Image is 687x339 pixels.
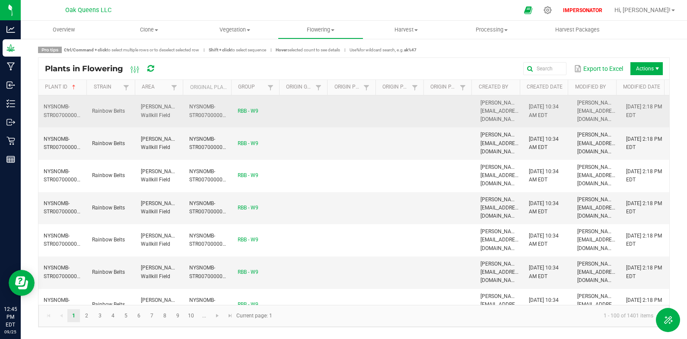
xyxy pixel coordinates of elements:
[9,270,35,296] iframe: Resource center
[94,84,121,91] a: StrainSortable
[238,84,265,91] a: GroupSortable
[529,168,559,183] span: [DATE] 10:34 AM EDT
[141,168,180,183] span: [PERSON_NAME] Wallkill Field
[141,265,180,279] span: [PERSON_NAME] Wallkill Field
[577,100,619,122] span: [PERSON_NAME][EMAIL_ADDRESS][DOMAIN_NAME]
[44,265,86,279] span: NYSNOMB-STR00700000006
[350,48,417,52] span: Use for wildcard search, e.g.
[141,200,180,215] span: [PERSON_NAME] Wallkill Field
[577,228,619,251] span: [PERSON_NAME][EMAIL_ADDRESS][DOMAIN_NAME]
[209,48,231,52] strong: Shift + click
[575,84,613,91] a: Modified BySortable
[364,26,448,34] span: Harvest
[544,26,611,34] span: Harvest Packages
[6,25,15,34] inline-svg: Analytics
[626,104,662,118] span: [DATE] 2:18 PM EDT
[238,301,258,307] a: RBB - W9
[535,21,620,39] a: Harvest Packages
[238,172,258,178] a: RBB - W9
[523,62,566,75] input: Search
[458,82,468,93] a: Filter
[572,61,625,76] button: Export to Excel
[529,233,559,247] span: [DATE] 10:34 AM EDT
[577,132,619,154] span: [PERSON_NAME][EMAIL_ADDRESS][DOMAIN_NAME]
[142,84,169,91] a: AreaSortable
[70,84,77,91] span: Sortable
[192,21,278,39] a: Vegetation
[92,108,125,114] span: Rainbow Belts
[480,228,522,251] span: [PERSON_NAME][EMAIL_ADDRESS][DOMAIN_NAME]
[276,48,340,52] span: selected count to see details
[209,48,266,52] span: to select sequence
[92,237,125,243] span: Rainbow Belts
[64,48,199,52] span: to select multiple rows or to deselect selected row
[92,140,125,146] span: Rainbow Belts
[172,309,184,322] a: Page 9
[480,164,522,187] span: [PERSON_NAME][EMAIL_ADDRESS][DOMAIN_NAME]
[80,309,93,322] a: Page 2
[92,172,125,178] span: Rainbow Belts
[529,200,559,215] span: [DATE] 10:34 AM EDT
[44,104,86,118] span: NYSNOMB-STR00700000001
[141,136,180,150] span: [PERSON_NAME] Wallkill Field
[121,82,131,93] a: Filter
[38,305,669,327] kendo-pager: Current page: 1
[529,265,559,279] span: [DATE] 10:34 AM EDT
[577,196,619,219] span: [PERSON_NAME][EMAIL_ADDRESS][DOMAIN_NAME]
[41,26,86,34] span: Overview
[278,26,363,34] span: Flowering
[193,26,277,34] span: Vegetation
[159,309,171,322] a: Page 8
[527,84,565,91] a: Created DateSortable
[6,62,15,71] inline-svg: Manufacturing
[656,308,680,332] button: Toggle Menu
[189,200,232,215] span: NYSNOMB-STR00700000004
[626,297,662,311] span: [DATE] 2:18 PM EDT
[340,47,350,53] span: |
[480,261,522,283] span: [PERSON_NAME][EMAIL_ADDRESS][DOMAIN_NAME]
[480,196,522,219] span: [PERSON_NAME][EMAIL_ADDRESS][DOMAIN_NAME]
[238,205,258,211] a: RBB - W9
[630,62,663,75] li: Actions
[238,108,258,114] a: RBB - W9
[277,309,660,323] kendo-pager-info: 1 - 100 of 1401 items
[626,200,662,215] span: [DATE] 2:18 PM EDT
[65,6,111,14] span: Oak Queens LLC
[626,136,662,150] span: [DATE] 2:18 PM EDT
[44,168,86,183] span: NYSNOMB-STR00700000003
[189,265,232,279] span: NYSNOMB-STR00700000006
[44,200,86,215] span: NYSNOMB-STR00700000004
[6,99,15,108] inline-svg: Inventory
[6,118,15,127] inline-svg: Outbound
[626,233,662,247] span: [DATE] 2:18 PM EDT
[107,26,191,34] span: Clone
[449,26,534,34] span: Processing
[92,205,125,211] span: Rainbow Belts
[67,309,80,322] a: Page 1
[623,84,661,91] a: Modified DateSortable
[227,312,234,319] span: Go to the last page
[449,21,534,39] a: Processing
[480,100,522,122] span: [PERSON_NAME][EMAIL_ADDRESS][DOMAIN_NAME]
[141,104,180,118] span: [PERSON_NAME] Wallkill Field
[276,48,287,52] strong: Hover
[141,297,180,311] span: [PERSON_NAME] Wallkill Field
[529,104,559,118] span: [DATE] 10:34 AM EDT
[94,309,106,322] a: Page 3
[224,309,236,322] a: Go to the last page
[189,104,232,118] span: NYSNOMB-STR00700000001
[6,155,15,164] inline-svg: Reports
[92,269,125,275] span: Rainbow Belts
[577,164,619,187] span: [PERSON_NAME][EMAIL_ADDRESS][DOMAIN_NAME]
[238,237,258,243] a: RBB - W9
[189,233,232,247] span: NYSNOMB-STR00700000005
[198,309,210,322] a: Page 11
[265,82,276,93] a: Filter
[38,47,62,53] span: Pro tips
[626,265,662,279] span: [DATE] 2:18 PM EDT
[214,312,221,319] span: Go to the next page
[169,82,179,93] a: Filter
[518,2,538,19] span: Open Ecommerce Menu
[626,168,662,183] span: [DATE] 2:18 PM EDT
